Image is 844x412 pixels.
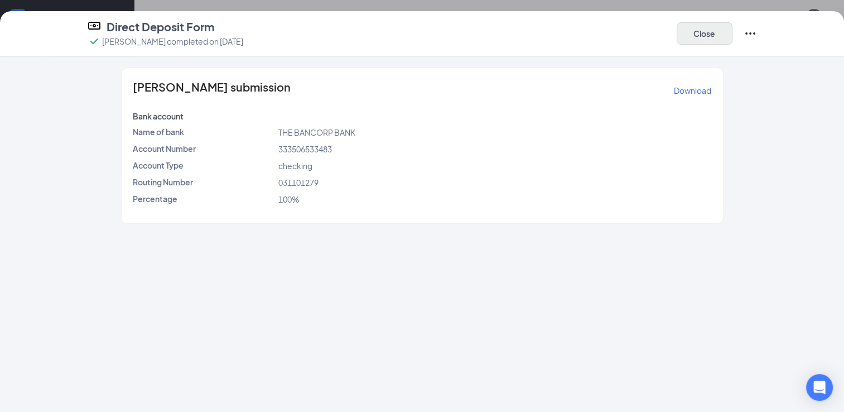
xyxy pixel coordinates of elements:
button: Download [673,82,712,99]
p: Bank account [133,111,274,122]
span: 333506533483 [278,144,332,154]
p: Account Type [133,160,274,171]
svg: Checkmark [88,35,101,48]
button: Close [677,22,732,45]
p: Percentage [133,193,274,204]
p: Name of bank [133,126,274,137]
svg: Ellipses [744,27,757,40]
div: Open Intercom Messenger [806,374,833,401]
span: checking [278,161,312,171]
span: [PERSON_NAME] submission [133,82,291,99]
svg: DirectDepositIcon [88,19,101,32]
p: Download [674,85,711,96]
p: Account Number [133,143,274,154]
span: 031101279 [278,178,319,188]
h4: Direct Deposit Form [107,19,214,35]
span: THE BANCORP BANK [278,127,355,137]
p: [PERSON_NAME] completed on [DATE] [102,36,243,47]
span: 100% [278,194,300,204]
p: Routing Number [133,176,274,188]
